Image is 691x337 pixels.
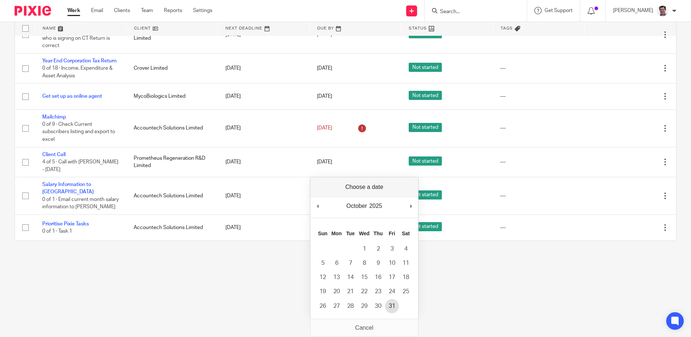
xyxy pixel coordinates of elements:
abbr: Tuesday [346,231,355,236]
div: --- [500,124,577,132]
td: Prometheus Regeneration R&D Limited [126,147,218,177]
a: Mailchimp [42,115,66,120]
td: MycoBiologics Limited [126,84,218,109]
button: 9 [371,256,385,270]
a: Prioritise Pixie Tasks [42,221,89,226]
button: 11 [399,256,413,270]
button: 10 [385,256,399,270]
button: 31 [385,299,399,313]
span: 4 of 5 · Call with [PERSON_NAME] - [DATE] [42,159,118,172]
span: 0 of 1 · Email current month salary information to [PERSON_NAME] [42,197,119,210]
span: Not started [409,123,442,132]
abbr: Monday [331,231,342,236]
div: --- [500,65,577,72]
span: [DATE] [317,125,332,131]
span: Tags [500,26,513,30]
a: Settings [193,7,212,14]
button: 8 [357,256,371,270]
button: 12 [316,270,330,284]
span: 0 of 9 · Check Current subscribers listing and export to excel [42,122,115,142]
button: 25 [399,284,413,299]
td: Accountech Solutions Limited [126,177,218,215]
img: Facebook%20Profile%20picture%20(2).jpg [657,5,668,17]
span: 0 of 18 · Income, Expenditure & Asset Analysis [42,66,113,78]
span: [DATE] [317,159,332,164]
input: Search [439,9,505,15]
span: 0 of 1 · Task 1 [42,229,72,234]
td: [DATE] [218,53,310,83]
button: Previous Month [314,201,321,212]
span: [DATE] [317,32,332,37]
button: 23 [371,284,385,299]
button: 4 [399,242,413,256]
a: Get set up as online agent [42,94,102,99]
button: 1 [357,242,371,256]
span: Get Support [545,8,573,13]
button: 7 [343,256,357,270]
td: Accountech Solutions Limited [126,214,218,240]
a: Clients [114,7,130,14]
span: [DATE] [317,66,332,71]
button: 13 [330,270,343,284]
a: Email [91,7,103,14]
button: 16 [371,270,385,284]
span: Not started [409,190,442,200]
button: 21 [343,284,357,299]
td: [DATE] [218,84,310,109]
button: 27 [330,299,343,313]
button: 26 [316,299,330,313]
button: 20 [330,284,343,299]
span: Not started [409,156,442,166]
span: Not started [409,91,442,100]
a: Client Call [42,152,66,157]
button: 2 [371,242,385,256]
div: --- [500,192,577,200]
td: Crover Limited [126,53,218,83]
p: [PERSON_NAME] [613,7,653,14]
td: [DATE] [218,177,310,215]
abbr: Thursday [373,231,382,236]
button: 14 [343,270,357,284]
abbr: Friday [389,231,395,236]
div: October [345,201,368,212]
span: Not started [409,222,442,231]
abbr: Sunday [318,231,327,236]
button: 24 [385,284,399,299]
div: --- [500,93,577,100]
div: --- [500,224,577,231]
button: 29 [357,299,371,313]
button: 17 [385,270,399,284]
td: [DATE] [218,109,310,147]
td: [DATE] [218,147,310,177]
button: 22 [357,284,371,299]
td: [DATE] [218,214,310,240]
a: Work [67,7,80,14]
img: Pixie [15,6,51,16]
button: 30 [371,299,385,313]
span: 10 of 19 · Check signing date and who is signing on CT Return is correct [42,28,117,48]
button: 28 [343,299,357,313]
a: Reports [164,7,182,14]
a: Year End Corporation Tax Return [42,58,117,63]
button: 19 [316,284,330,299]
abbr: Wednesday [359,231,369,236]
span: Not started [409,63,442,72]
button: Next Month [407,201,415,212]
button: 3 [385,242,399,256]
a: Salary Information to [GEOGRAPHIC_DATA] [42,182,94,194]
button: 18 [399,270,413,284]
div: 2025 [368,201,384,212]
button: 15 [357,270,371,284]
button: 5 [316,256,330,270]
abbr: Saturday [402,231,410,236]
a: Team [141,7,153,14]
td: Accountech Solutions Limited [126,109,218,147]
span: [DATE] [317,94,332,99]
div: --- [500,158,577,166]
button: 6 [330,256,343,270]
